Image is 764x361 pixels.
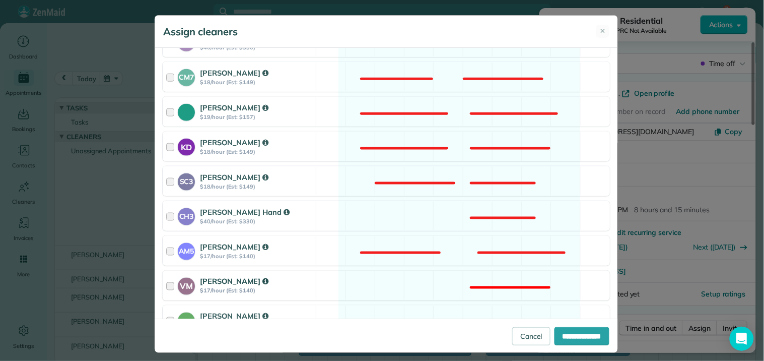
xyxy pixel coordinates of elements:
strong: SC3 [178,173,195,187]
strong: [PERSON_NAME] [200,242,268,252]
a: Cancel [512,327,550,345]
strong: VM [178,278,195,292]
div: Open Intercom Messenger [730,327,754,351]
strong: $19/hour (Est: $157) [200,113,313,121]
strong: $18/hour (Est: $149) [200,148,313,155]
strong: CH3 [178,208,195,222]
strong: $17/hour (Est: $140) [200,253,313,260]
strong: $18/hour (Est: $149) [200,183,313,190]
strong: [PERSON_NAME] [200,103,268,112]
strong: [PERSON_NAME] [200,172,268,182]
strong: [PERSON_NAME] [200,68,268,78]
strong: $18/hour (Est: $149) [200,79,313,86]
strong: [PERSON_NAME] [200,277,268,286]
strong: $17/hour (Est: $140) [200,287,313,294]
strong: $40/hour (Est: $330) [200,218,313,225]
strong: KD [178,139,195,153]
span: ✕ [600,26,606,36]
strong: CM7 [178,69,195,83]
strong: [PERSON_NAME] [200,138,268,147]
h5: Assign cleaners [163,25,238,39]
strong: [PERSON_NAME] [200,312,268,321]
strong: [PERSON_NAME] Hand [200,207,290,217]
strong: AM5 [178,243,195,257]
